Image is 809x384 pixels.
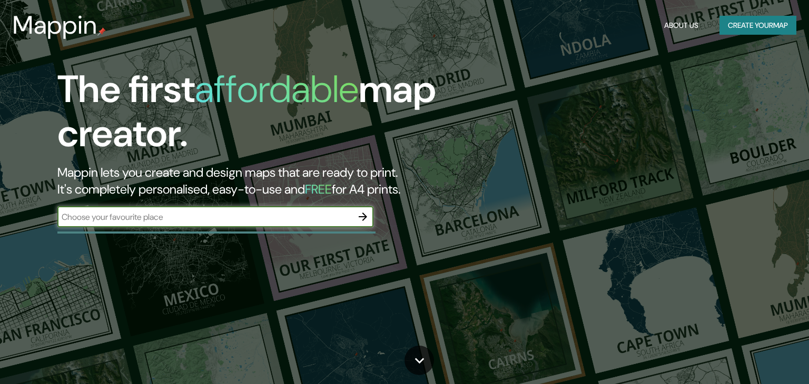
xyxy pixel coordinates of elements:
[57,211,352,223] input: Choose your favourite place
[57,164,462,198] h2: Mappin lets you create and design maps that are ready to print. It's completely personalised, eas...
[305,181,332,197] h5: FREE
[719,16,796,35] button: Create yourmap
[57,67,462,164] h1: The first map creator.
[660,16,703,35] button: About Us
[195,65,359,114] h1: affordable
[97,27,106,36] img: mappin-pin
[13,11,97,40] h3: Mappin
